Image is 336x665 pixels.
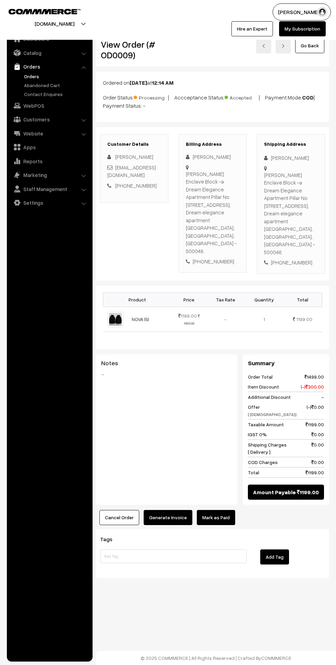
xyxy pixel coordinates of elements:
a: Settings [9,197,90,209]
div: [PERSON_NAME] Enclave Block -a Dream Elegance Apartment Pillar No [STREET_ADDRESS], Dream eleganc... [264,171,318,256]
span: Shipping Charges [ Delivery ] [248,441,287,455]
a: Abandoned Cart [22,82,90,89]
th: Quantity [245,293,283,307]
span: - [321,393,324,401]
h2: View Order (# OD0009) [101,39,168,60]
button: [PERSON_NAME] [273,3,331,21]
span: [ [DEMOGRAPHIC_DATA]] [248,412,297,417]
div: [PHONE_NUMBER] [264,259,318,266]
span: 0.00 [311,441,324,455]
span: (-) 300.00 [301,383,324,390]
a: Contact Enquires [22,91,90,98]
a: Customers [9,113,90,126]
span: Taxable Amount [248,421,284,428]
a: [PHONE_NUMBER] [115,182,157,189]
a: Mark as Paid [197,510,235,525]
span: [PERSON_NAME] [115,154,153,160]
a: WebPOS [9,99,90,112]
span: 1199.00 [296,316,312,322]
span: Order Total [248,373,273,380]
span: (-) 0.00 [307,403,324,418]
a: Orders [9,60,90,73]
a: Go Back [295,38,324,53]
input: Add Tag [100,549,247,563]
button: Generate Invoice [144,510,192,525]
span: 1199.00 [178,313,197,319]
a: Website [9,127,90,140]
footer: © 2025 COMMMERCE | All Rights Reserved | Crafted By [96,651,336,665]
a: [EMAIL_ADDRESS][DOMAIN_NAME] [107,164,156,178]
h3: Shipping Address [264,141,318,147]
div: [PHONE_NUMBER] [186,258,240,265]
b: COD [302,94,314,101]
a: Hire an Expert [231,21,273,36]
a: Apps [9,141,90,153]
div: [PERSON_NAME] [264,154,318,162]
span: Item Discount [248,383,279,390]
span: Offer [248,403,297,418]
button: [DOMAIN_NAME] [11,15,98,32]
span: 1199.00 [305,421,324,428]
span: IGST 0% [248,431,267,438]
button: Add Tag [260,549,289,565]
span: 1 [263,316,265,322]
span: COD Charges [248,459,278,466]
a: Reports [9,155,90,167]
span: Additional Discount [248,393,291,401]
span: Accepted [225,92,259,101]
span: 1199.00 [297,488,319,496]
img: COMMMERCE [9,9,81,14]
a: My Subscription [279,21,326,36]
a: COMMMERCE [9,7,69,15]
th: Price [172,293,206,307]
h3: Summary [248,359,324,367]
span: Total [248,469,259,476]
h3: Billing Address [186,141,240,147]
img: right-arrow.png [281,44,285,48]
p: Ordered on at [103,79,322,87]
img: mockup.png [107,311,124,328]
p: Order Status: | Accceptance Status: | Payment Mode: | Payment Status: - [103,92,322,110]
th: Total [283,293,322,307]
a: COMMMERCE [261,655,291,661]
th: Tax Rate [206,293,245,307]
div: [PERSON_NAME] Enclave Block -a Dream Elegance Apartment Pillar No [STREET_ADDRESS], Dream eleganc... [186,170,240,255]
img: user [317,7,327,17]
h3: Notes [101,359,232,367]
span: Processing [134,92,168,101]
strike: 1499.00 [184,314,200,325]
span: 1199.00 [305,469,324,476]
span: Tags [100,536,121,543]
a: Marketing [9,169,90,181]
a: Catalog [9,47,90,59]
span: 0.00 [311,459,324,466]
a: NOVA (S) [132,316,149,322]
img: left-arrow.png [262,44,266,48]
b: [DATE] [130,79,147,86]
div: [PERSON_NAME] [186,153,240,161]
b: 12:14 AM [152,79,173,86]
a: Orders [22,73,90,80]
td: - [206,307,245,332]
span: 1499.00 [304,373,324,380]
th: Product [103,293,172,307]
a: Staff Management [9,183,90,195]
span: 0.00 [311,431,324,438]
blockquote: - [101,370,232,378]
span: Amount Payable [253,488,296,496]
h3: Customer Details [107,141,161,147]
button: Cancel Order [99,510,139,525]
